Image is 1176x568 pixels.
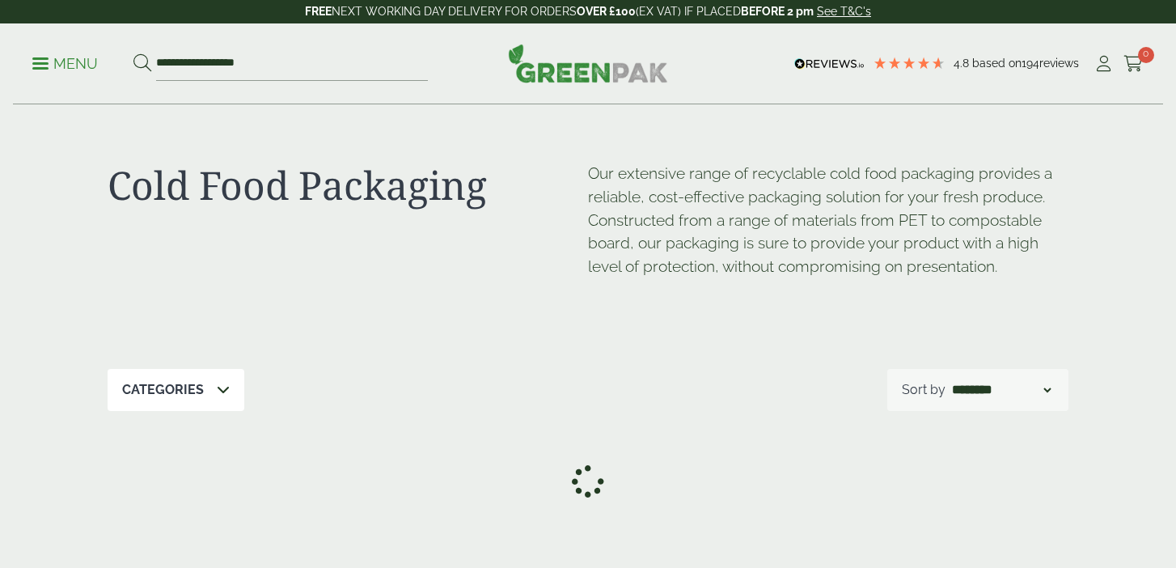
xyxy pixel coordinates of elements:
[1022,57,1039,70] span: 194
[741,5,814,18] strong: BEFORE 2 pm
[122,380,204,400] p: Categories
[1123,52,1144,76] a: 0
[588,162,1068,278] p: Our extensive range of recyclable cold food packaging provides a reliable, cost-effective packagi...
[1094,56,1114,72] i: My Account
[817,5,871,18] a: See T&C's
[794,58,865,70] img: REVIEWS.io
[1138,47,1154,63] span: 0
[577,5,636,18] strong: OVER £100
[305,5,332,18] strong: FREE
[1039,57,1079,70] span: reviews
[954,57,972,70] span: 4.8
[108,162,588,209] h1: Cold Food Packaging
[508,44,668,83] img: GreenPak Supplies
[32,54,98,74] p: Menu
[902,380,945,400] p: Sort by
[972,57,1022,70] span: Based on
[32,54,98,70] a: Menu
[1123,56,1144,72] i: Cart
[949,380,1054,400] select: Shop order
[873,56,945,70] div: 4.78 Stars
